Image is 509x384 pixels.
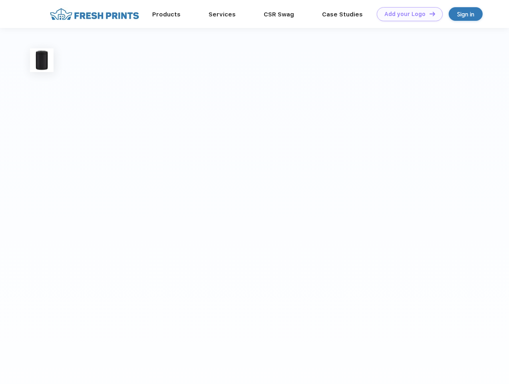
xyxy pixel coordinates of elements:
a: Products [152,11,181,18]
img: DT [429,12,435,16]
img: func=resize&h=100 [30,48,54,72]
a: Sign in [449,7,483,21]
div: Sign in [457,10,474,19]
img: fo%20logo%202.webp [48,7,141,21]
div: Add your Logo [384,11,425,18]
